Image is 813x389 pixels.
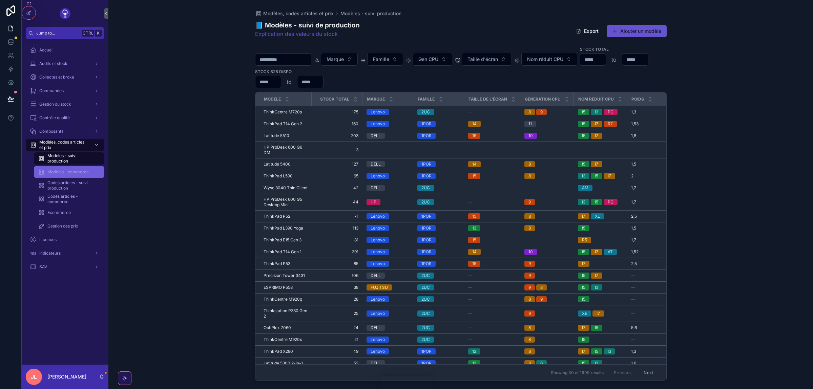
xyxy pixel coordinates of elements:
[417,133,460,139] a: 1POR
[417,249,460,255] a: 1POR
[26,98,104,110] a: Gestion du stock
[631,225,636,231] span: 1,5
[631,273,674,278] a: --
[421,185,430,191] div: 2UC
[578,249,623,255] a: I5I7AT
[316,237,358,243] a: 81
[264,121,302,127] span: ThinkPad T14 Gen 2
[264,185,308,191] a: Wyse 3040 Thin Client
[367,284,409,290] a: FUJITSU
[472,133,476,139] div: 15
[468,249,516,255] a: 14
[26,44,104,56] a: Accueil
[472,213,476,219] div: 15
[34,193,104,205] a: Codes articles - commerce
[608,173,611,179] div: I7
[595,121,598,127] div: I7
[417,261,460,267] a: 1POR
[580,46,609,52] label: Stock total
[26,112,104,124] a: Contrôle qualité
[528,109,531,115] div: 8
[371,109,385,115] div: Lenovo
[608,199,613,205] div: PG
[39,237,57,242] span: Licences
[524,161,570,167] a: 8
[26,58,104,70] a: Audits et stock
[371,273,381,279] div: DELL
[316,161,358,167] span: 127
[421,199,430,205] div: 2UC
[631,261,637,266] span: 2,5
[528,225,531,231] div: 8
[468,109,516,115] a: --
[524,284,570,290] a: 98
[367,147,409,153] a: --
[631,109,636,115] span: 1,3
[631,185,674,191] a: 1,7
[371,185,381,191] div: DELL
[524,109,570,115] a: 89
[524,261,570,267] a: 9
[47,169,89,175] span: Modèles - commerce
[264,214,290,219] span: ThinkPad P52
[371,225,385,231] div: Lenovo
[26,125,104,137] a: Composants
[528,173,531,179] div: 8
[255,30,338,37] a: Explication des valeurs du stock
[367,109,409,115] a: Lenovo
[264,197,308,208] a: HP ProDesk 600 G5 Desktop Mini
[578,121,623,127] a: I5I7R7
[524,199,570,205] a: 9
[468,225,516,231] a: 13
[631,121,639,127] span: 1,53
[418,56,438,63] span: Gen CPU
[367,213,409,219] a: Lenovo
[39,74,74,80] span: Collectes et broke
[582,199,585,205] div: I3
[39,47,54,53] span: Accueil
[631,237,636,243] span: 1,7
[39,264,47,269] span: SAV
[421,237,432,243] div: 1POR
[47,223,78,229] span: Gestion des prix
[578,133,623,139] a: I5I7
[468,173,516,179] a: 15
[578,213,623,219] a: I7XE
[595,273,598,279] div: I7
[340,10,401,17] span: Modèles - suivi production
[316,225,358,231] a: 113
[264,249,301,255] span: ThinkPad T14 Gen 1
[578,284,623,290] a: I5I3
[371,161,381,167] div: DELL
[316,261,358,266] span: 85
[631,161,674,167] a: 1,5
[96,30,101,36] span: K
[316,273,358,278] a: 106
[468,161,516,167] a: 14
[462,53,512,66] button: Select Button
[631,161,636,167] span: 1,5
[570,25,604,37] button: Export
[472,237,476,243] div: 15
[631,273,635,278] span: --
[263,10,334,17] span: Modèles, codes articles et prix
[264,249,308,255] a: ThinkPad T14 Gen 1
[264,121,308,127] a: ThinkPad T14 Gen 2
[367,121,409,127] a: Lenovo
[631,214,674,219] a: 2,5
[264,261,308,266] a: ThinkPad P53
[468,273,516,278] a: --
[264,261,290,266] span: ThinkPad P53
[60,8,70,19] img: App logo
[367,53,403,66] button: Select Button
[540,284,543,290] div: 8
[316,133,358,138] span: 203
[26,234,104,246] a: Licences
[371,173,385,179] div: Lenovo
[316,173,358,179] a: 65
[472,261,476,267] div: 15
[578,161,623,167] a: I5I7
[468,273,472,278] span: --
